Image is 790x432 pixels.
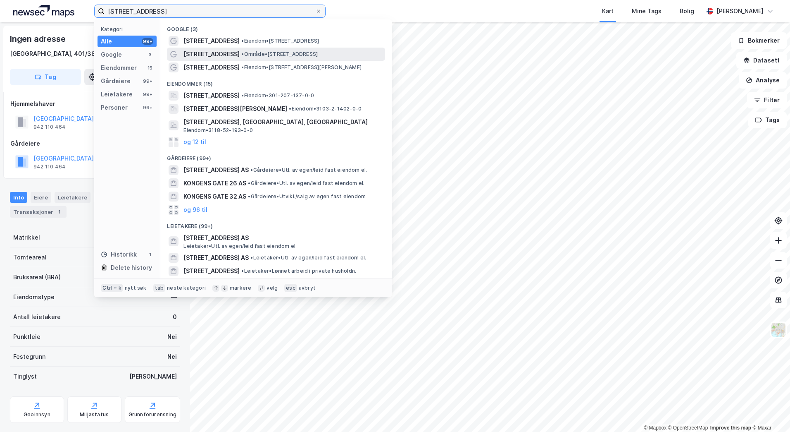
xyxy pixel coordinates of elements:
div: avbryt [299,285,316,291]
div: Gårdeiere (99+) [160,149,392,163]
div: Kart [602,6,614,16]
div: Grunnforurensning [128,411,176,418]
span: KONGENS GATE 32 AS [183,192,246,202]
iframe: Chat Widget [749,392,790,432]
a: Improve this map [710,425,751,431]
div: Festegrunn [13,352,45,362]
div: 15 [147,65,153,71]
span: Område • [STREET_ADDRESS] [241,51,318,58]
div: Alle [101,36,112,46]
span: • [248,180,250,186]
div: nytt søk [125,285,147,291]
button: Analyse [739,72,787,89]
button: og 12 til [183,137,206,147]
div: Gårdeiere [10,139,180,149]
div: Leietakere [55,192,90,203]
div: Geoinnsyn [24,411,50,418]
div: Datasett [94,192,125,203]
div: neste kategori [167,285,206,291]
div: Info [10,192,27,203]
div: 0 [173,312,177,322]
div: Google [101,50,122,60]
span: [STREET_ADDRESS] [183,91,240,101]
div: Nei [167,332,177,342]
div: Personer [101,103,128,113]
div: Punktleie [13,332,40,342]
span: • [250,254,253,261]
span: Gårdeiere • Utl. av egen/leid fast eiendom el. [248,180,364,187]
div: Eiendommer [101,63,137,73]
button: Datasett [736,52,787,69]
div: Tomteareal [13,252,46,262]
span: • [241,38,244,44]
span: • [241,51,244,57]
div: Tinglyst [13,372,37,382]
div: Hjemmelshaver [10,99,180,109]
div: [PERSON_NAME] [129,372,177,382]
input: Søk på adresse, matrikkel, gårdeiere, leietakere eller personer [105,5,315,17]
span: Leietaker • Utl. av egen/leid fast eiendom el. [183,243,297,250]
div: Eiere [31,192,51,203]
span: • [250,167,253,173]
div: 99+ [142,104,153,111]
div: Mine Tags [632,6,662,16]
a: OpenStreetMap [668,425,708,431]
span: [STREET_ADDRESS] [183,49,240,59]
div: [PERSON_NAME] [716,6,764,16]
span: • [241,92,244,98]
span: [STREET_ADDRESS] AS [183,165,249,175]
span: Eiendom • 3103-2-1402-0-0 [289,106,362,112]
div: 99+ [142,38,153,45]
div: 942 110 464 [33,124,66,130]
div: Bolig [680,6,694,16]
div: tab [153,284,166,292]
img: Z [771,322,786,338]
div: 99+ [142,91,153,98]
span: Gårdeiere • Utl. av egen/leid fast eiendom el. [250,167,367,173]
div: Eiendommer (15) [160,74,392,89]
button: Filter [747,92,787,108]
div: Leietakere [101,89,133,99]
div: 1 [147,251,153,258]
span: [STREET_ADDRESS] [183,62,240,72]
button: Tags [748,112,787,128]
div: Google (3) [160,19,392,34]
span: • [241,64,244,70]
span: [STREET_ADDRESS][PERSON_NAME] [183,104,287,114]
div: 3 [147,51,153,58]
div: Matrikkel [13,233,40,242]
span: Eiendom • 301-207-137-0-0 [241,92,314,99]
span: Leietaker • Lønnet arbeid i private husholdn. [241,268,356,274]
div: Ctrl + k [101,284,123,292]
div: esc [284,284,297,292]
button: Bokmerker [731,32,787,49]
span: • [248,193,250,199]
div: Ingen adresse [10,32,67,46]
div: 99+ [142,78,153,84]
div: Kategori [101,26,157,32]
div: Historikk [101,250,137,259]
span: Eiendom • [STREET_ADDRESS][PERSON_NAME] [241,64,362,71]
span: • [289,106,291,112]
div: Eiendomstype [13,292,55,302]
img: logo.a4113a55bc3d86da70a041830d287a7e.svg [13,5,74,17]
button: og 96 til [183,205,207,215]
div: Leietakere (99+) [160,216,392,231]
div: Delete history [111,263,152,273]
div: Antall leietakere [13,312,61,322]
div: [GEOGRAPHIC_DATA], 401/386 [10,49,100,59]
span: Gårdeiere • Utvikl./salg av egen fast eiendom [248,193,366,200]
span: Eiendom • [STREET_ADDRESS] [241,38,319,44]
div: 942 110 464 [33,163,66,170]
span: Eiendom • 3118-52-193-0-0 [183,127,253,134]
button: Tag [10,69,81,85]
span: • [241,268,244,274]
span: [STREET_ADDRESS] AS [183,253,249,263]
a: Mapbox [644,425,666,431]
div: Nei [167,352,177,362]
span: [STREET_ADDRESS] AS [183,233,382,243]
div: markere [230,285,251,291]
div: 1 [55,208,63,216]
span: [STREET_ADDRESS] [183,36,240,46]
